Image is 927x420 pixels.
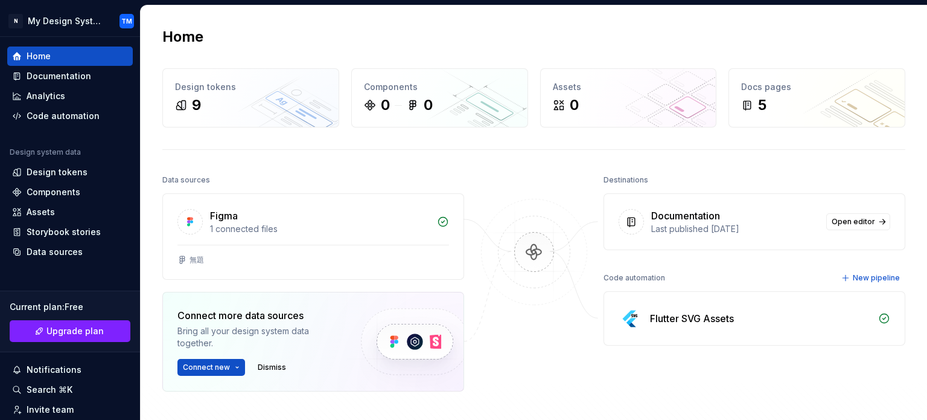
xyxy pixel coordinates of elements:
[604,172,648,189] div: Destinations
[192,95,201,115] div: 9
[10,147,81,157] div: Design system data
[162,68,339,128] a: Design tokens9
[553,81,704,93] div: Assets
[177,308,340,323] div: Connect more data sources
[7,202,133,222] a: Assets
[7,242,133,262] a: Data sources
[27,110,100,122] div: Code automation
[27,246,83,258] div: Data sources
[741,81,893,93] div: Docs pages
[162,27,203,47] h2: Home
[27,404,74,416] div: Invite team
[10,301,130,313] div: Current plan : Free
[7,86,133,106] a: Analytics
[27,90,65,102] div: Analytics
[728,68,905,128] a: Docs pages5
[351,68,528,128] a: Components00
[7,222,133,242] a: Storybook stories
[162,172,210,189] div: Data sources
[27,206,55,218] div: Assets
[10,320,130,342] a: Upgrade plan
[651,208,720,223] div: Documentation
[650,311,734,326] div: Flutter SVG Assets
[381,95,390,115] div: 0
[758,95,766,115] div: 5
[7,400,133,419] a: Invite team
[7,47,133,66] a: Home
[27,70,91,82] div: Documentation
[210,208,238,223] div: Figma
[7,163,133,182] a: Design tokens
[121,16,132,26] div: TM
[853,273,900,283] span: New pipeline
[177,325,340,349] div: Bring all your design system data together.
[177,359,245,376] button: Connect new
[364,81,515,93] div: Components
[7,106,133,126] a: Code automation
[8,14,23,28] div: N
[190,255,204,265] div: 無題
[2,8,138,34] button: NMy Design SystemTM
[540,68,717,128] a: Assets0
[7,66,133,86] a: Documentation
[27,384,72,396] div: Search ⌘K
[27,166,88,178] div: Design tokens
[162,193,464,280] a: Figma1 connected files無題
[570,95,579,115] div: 0
[252,359,291,376] button: Dismiss
[832,217,875,227] span: Open editor
[27,50,51,62] div: Home
[424,95,433,115] div: 0
[27,186,80,198] div: Components
[258,363,286,372] span: Dismiss
[183,363,230,372] span: Connect new
[210,223,430,235] div: 1 connected files
[27,364,81,376] div: Notifications
[7,360,133,380] button: Notifications
[7,380,133,399] button: Search ⌘K
[28,15,105,27] div: My Design System
[838,270,905,286] button: New pipeline
[826,213,890,230] a: Open editor
[46,325,104,337] span: Upgrade plan
[27,226,101,238] div: Storybook stories
[604,270,665,286] div: Code automation
[651,223,819,235] div: Last published [DATE]
[7,183,133,202] a: Components
[175,81,327,93] div: Design tokens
